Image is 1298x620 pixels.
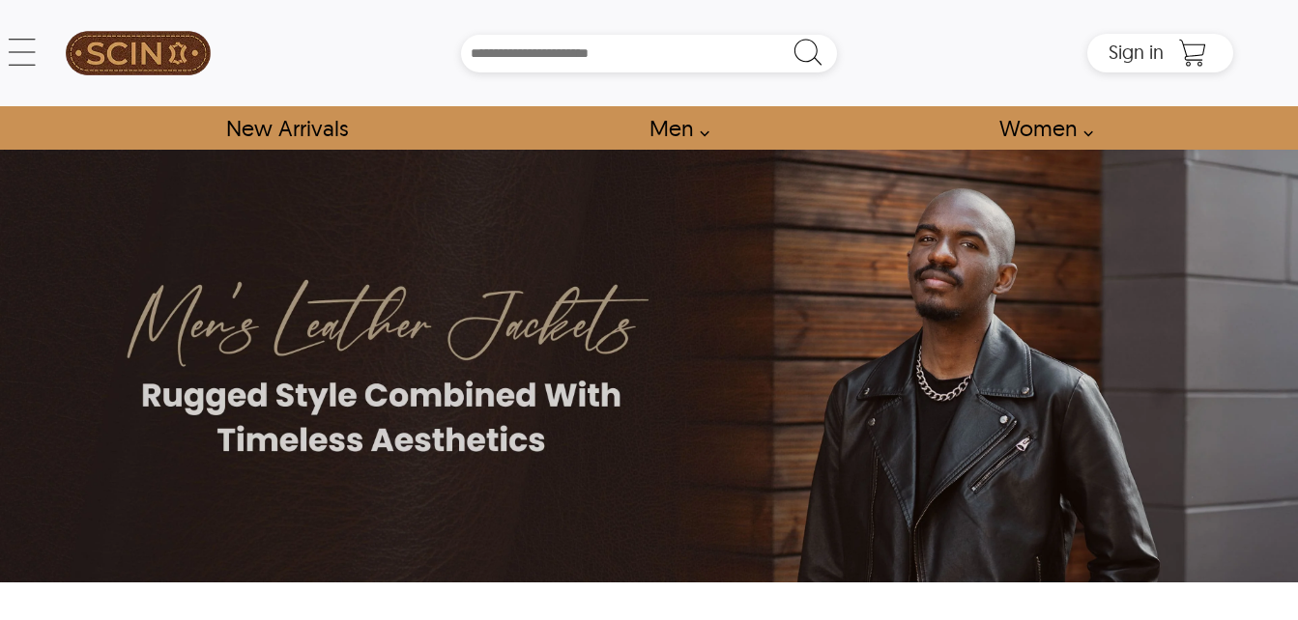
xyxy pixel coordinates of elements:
[627,106,720,150] a: shop men's leather jackets
[65,10,211,97] a: SCIN
[977,106,1104,150] a: Shop Women Leather Jackets
[204,106,369,150] a: Shop New Arrivals
[66,10,211,97] img: SCIN
[1109,46,1164,62] a: Sign in
[1173,39,1212,68] a: Shopping Cart
[1109,40,1164,64] span: Sign in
